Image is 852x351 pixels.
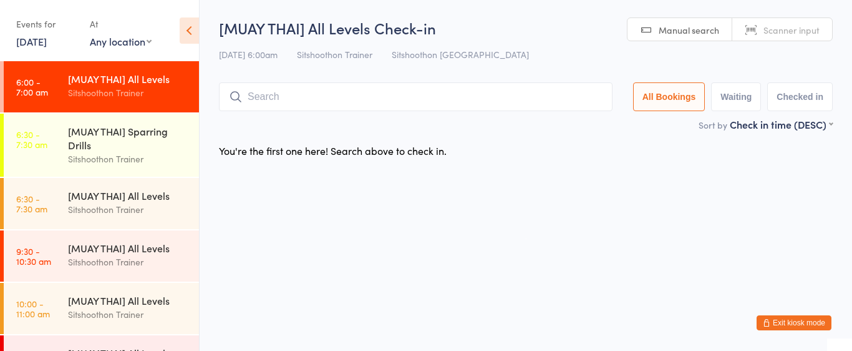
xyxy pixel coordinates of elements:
a: 6:30 -7:30 am[MUAY THAI] All LevelsSitshoothon Trainer [4,178,199,229]
a: [DATE] [16,34,47,48]
a: 6:30 -7:30 am[MUAY THAI] Sparring DrillsSitshoothon Trainer [4,114,199,177]
button: Waiting [711,82,761,111]
h2: [MUAY THAI] All Levels Check-in [219,17,833,38]
input: Search [219,82,612,111]
div: [MUAY THAI] Sparring Drills [68,124,188,152]
div: Sitshoothon Trainer [68,152,188,166]
a: 9:30 -10:30 am[MUAY THAI] All LevelsSitshoothon Trainer [4,230,199,282]
div: Events for [16,14,77,34]
div: [MUAY THAI] All Levels [68,241,188,255]
div: Any location [90,34,152,48]
div: [MUAY THAI] All Levels [68,72,188,86]
a: 10:00 -11:00 am[MUAY THAI] All LevelsSitshoothon Trainer [4,283,199,334]
label: Sort by [699,119,727,131]
div: [MUAY THAI] All Levels [68,189,188,202]
time: 10:00 - 11:00 am [16,299,50,319]
button: Checked in [767,82,833,111]
div: Check in time (DESC) [730,117,833,131]
time: 6:00 - 7:00 am [16,77,48,97]
span: Sitshoothon Trainer [297,48,372,61]
span: Sitshoothon [GEOGRAPHIC_DATA] [392,48,529,61]
a: 6:00 -7:00 am[MUAY THAI] All LevelsSitshoothon Trainer [4,61,199,112]
div: You're the first one here! Search above to check in. [219,144,447,157]
div: Sitshoothon Trainer [68,86,188,100]
div: Sitshoothon Trainer [68,307,188,322]
button: All Bookings [633,82,705,111]
div: [MUAY THAI] All Levels [68,294,188,307]
div: At [90,14,152,34]
time: 6:30 - 7:30 am [16,194,47,214]
time: 9:30 - 10:30 am [16,246,51,266]
time: 6:30 - 7:30 am [16,129,47,149]
span: [DATE] 6:00am [219,48,278,61]
button: Exit kiosk mode [757,315,831,330]
span: Manual search [659,24,719,36]
div: Sitshoothon Trainer [68,255,188,269]
span: Scanner input [763,24,820,36]
div: Sitshoothon Trainer [68,202,188,217]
